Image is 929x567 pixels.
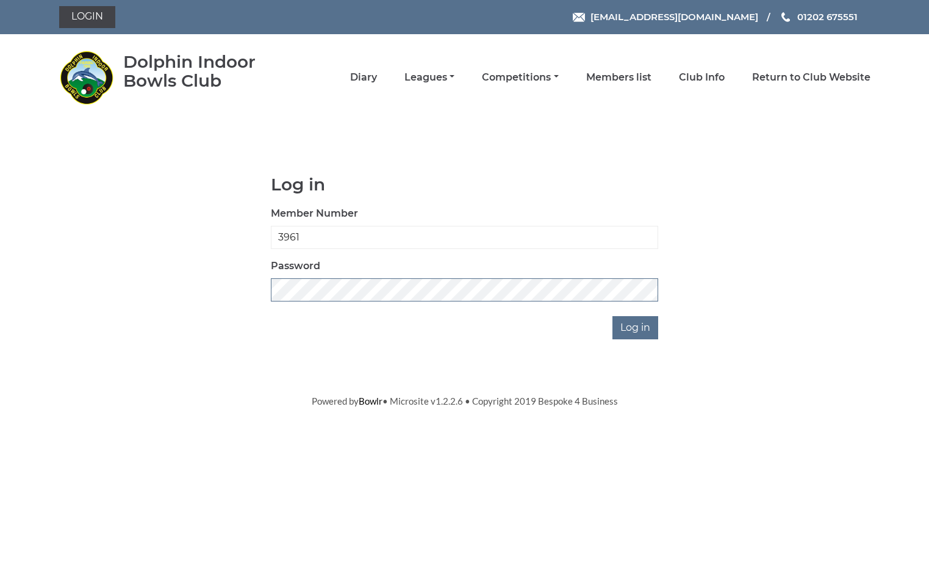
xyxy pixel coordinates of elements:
h1: Log in [271,175,658,194]
a: Return to Club Website [752,71,870,84]
a: Competitions [482,71,558,84]
label: Member Number [271,206,358,221]
a: Leagues [404,71,454,84]
img: Email [573,13,585,22]
a: Diary [350,71,377,84]
a: Login [59,6,115,28]
span: 01202 675551 [797,11,858,23]
a: Members list [586,71,651,84]
span: [EMAIL_ADDRESS][DOMAIN_NAME] [590,11,758,23]
a: Email [EMAIL_ADDRESS][DOMAIN_NAME] [573,10,758,24]
a: Club Info [679,71,725,84]
span: Powered by • Microsite v1.2.2.6 • Copyright 2019 Bespoke 4 Business [312,395,618,406]
input: Log in [612,316,658,339]
a: Bowlr [359,395,382,406]
div: Dolphin Indoor Bowls Club [123,52,291,90]
label: Password [271,259,320,273]
img: Phone us [781,12,790,22]
img: Dolphin Indoor Bowls Club [59,50,114,105]
a: Phone us 01202 675551 [780,10,858,24]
